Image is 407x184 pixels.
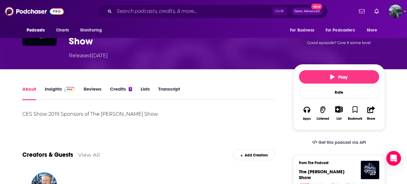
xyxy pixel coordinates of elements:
span: Open Advanced [294,10,320,13]
button: Show profile menu [389,5,402,18]
div: Open Intercom Messenger [386,151,401,166]
span: For Business [290,26,314,35]
button: open menu [76,24,110,36]
a: Show notifications dropdown [356,6,367,17]
a: Get this podcast via API [307,135,371,150]
input: Search podcasts, credits, & more... [114,6,272,16]
span: For Podcasters [326,26,355,35]
button: Apps [299,102,315,124]
span: More [367,26,377,35]
div: Share [367,117,375,121]
a: The Chris Voss Show [299,169,345,180]
div: Add Creators [233,149,275,160]
a: InsightsPodchaser Pro [45,86,75,100]
span: Charts [56,26,69,35]
button: Show More Button [333,106,345,113]
button: open menu [362,24,385,36]
div: Rate [299,86,379,99]
img: User Profile [389,5,402,18]
span: Ctrl K [272,7,287,15]
a: Credits1 [110,86,132,100]
a: Lists [141,86,150,100]
img: The Chris Voss Show [361,161,379,179]
span: Good episode? Give it some love! [307,40,371,45]
div: Show More ButtonList [331,102,347,124]
img: Podchaser Pro [64,87,75,92]
div: Listened [317,117,329,121]
a: About [22,86,36,100]
a: Creators & Guests [22,151,73,159]
div: Bookmark [348,117,362,121]
button: open menu [322,24,364,36]
button: Listened [315,102,331,124]
h3: From The Podcast [299,161,374,165]
span: Logged in as kelli0108 [389,5,402,18]
a: Transcript [158,86,180,100]
button: Share [363,102,379,124]
a: Reviews [83,86,101,100]
div: Released [DATE] [69,52,108,59]
span: Play [330,74,348,80]
img: Podchaser - Follow, Share and Rate Podcasts [5,6,64,17]
span: Podcasts [27,26,45,35]
button: Open AdvancedNew [292,8,322,15]
span: Get this podcast via API [318,140,366,145]
div: Search podcasts, credits, & more... [97,4,328,18]
button: open menu [286,24,322,36]
span: Monitoring [80,26,102,35]
span: The [PERSON_NAME] Show [299,169,345,180]
button: Play [299,70,379,84]
button: Bookmark [347,102,363,124]
a: Show notifications dropdown [372,6,381,17]
span: New [311,4,322,9]
div: Apps [303,117,311,121]
a: View All [78,152,100,158]
div: 1 [129,87,132,91]
div: List [337,117,341,121]
a: Charts [52,24,73,36]
div: CES Show 2019 Sponsors of The [PERSON_NAME] Show [22,110,275,118]
button: open menu [22,24,53,36]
